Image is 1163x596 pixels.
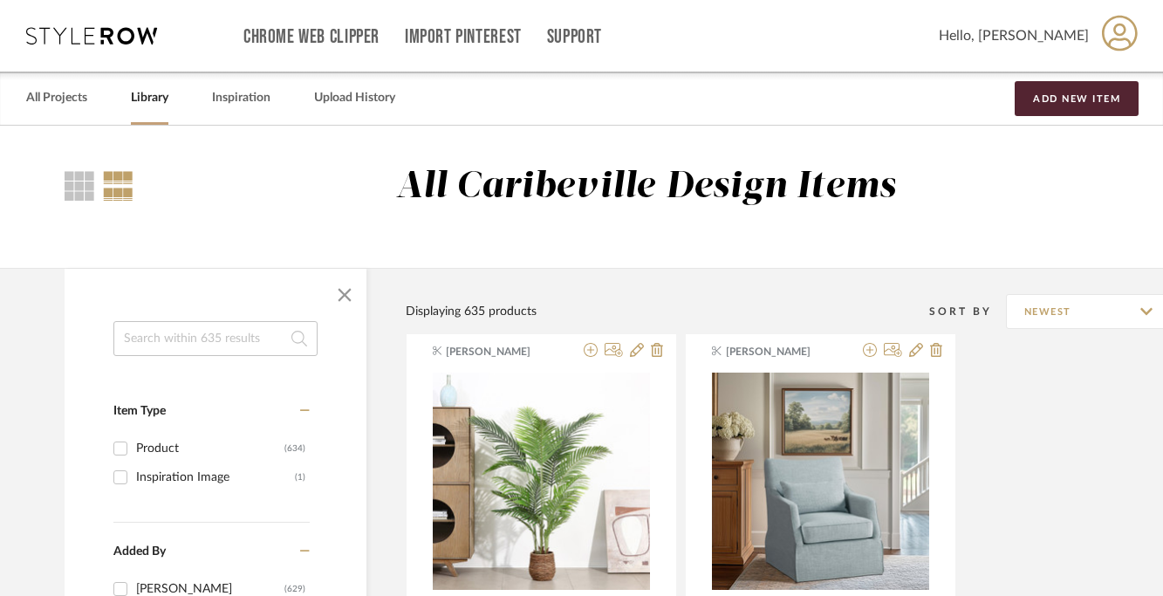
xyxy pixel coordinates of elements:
a: All Projects [26,86,87,110]
button: Add New Item [1015,81,1139,116]
div: 0 [433,372,650,590]
a: Chrome Web Clipper [243,30,380,45]
div: (1) [295,463,305,491]
span: [PERSON_NAME] [446,344,556,360]
img: Martha Stewart London 360°Swivel Armchair with Lumbar Pillow [712,373,929,590]
span: Added By [113,545,166,558]
div: (634) [284,435,305,462]
button: Close [327,277,362,312]
span: [PERSON_NAME] [726,344,836,360]
span: Hello, [PERSON_NAME] [939,25,1089,46]
div: Product [136,435,284,462]
a: Import Pinterest [405,30,522,45]
a: Upload History [314,86,395,110]
a: Support [547,30,602,45]
a: Library [131,86,168,110]
span: Item Type [113,405,166,417]
a: Inspiration [212,86,270,110]
div: Inspiration Image [136,463,295,491]
div: All Caribeville Design Items [396,165,897,209]
div: Displaying 635 products [406,302,537,321]
img: Adcock Artificial UV Resistant Palm Tree in Pot Faux Green Areca Palm Plant, Fake Tree [433,373,650,590]
div: Sort By [929,303,1006,320]
input: Search within 635 results [113,321,318,356]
